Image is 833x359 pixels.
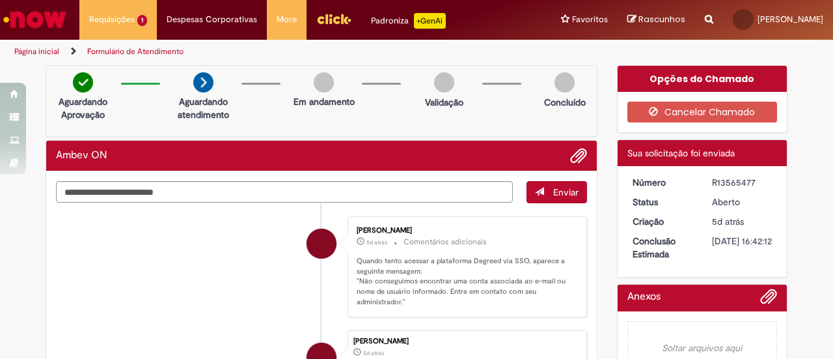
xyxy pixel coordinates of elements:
[758,14,823,25] span: [PERSON_NAME]
[638,13,685,25] span: Rascunhos
[425,96,463,109] p: Validação
[544,96,586,109] p: Concluído
[553,186,579,198] span: Enviar
[10,40,545,64] ul: Trilhas de página
[357,227,573,235] div: [PERSON_NAME]
[1,7,68,33] img: ServiceNow
[363,349,384,357] time: 25/09/2025 09:42:08
[172,95,235,121] p: Aguardando atendimento
[366,238,387,246] span: 5d atrás
[526,181,587,203] button: Enviar
[14,46,59,57] a: Página inicial
[366,238,387,246] time: 25/09/2025 09:47:12
[618,66,787,92] div: Opções do Chamado
[89,13,135,26] span: Requisições
[712,216,744,227] span: 5d atrás
[712,216,744,227] time: 25/09/2025 09:42:08
[572,13,608,26] span: Favoritos
[56,150,107,162] h2: Ambev ON Histórico de tíquete
[434,72,454,93] img: img-circle-grey.png
[73,72,93,93] img: check-circle-green.png
[193,72,213,93] img: arrow-next.png
[627,291,661,303] h2: Anexos
[554,72,575,93] img: img-circle-grey.png
[294,95,355,108] p: Em andamento
[51,95,115,121] p: Aguardando Aprovação
[56,181,513,203] textarea: Digite sua mensagem aqui...
[627,102,778,122] button: Cancelar Chamado
[363,349,384,357] span: 5d atrás
[353,337,580,345] div: [PERSON_NAME]
[623,195,703,208] dt: Status
[414,13,446,29] p: +GenAi
[316,9,351,29] img: click_logo_yellow_360x200.png
[357,256,573,308] p: Quando tento acessar a plataforma Degreed via SSO, aparece a seguinte mensagem: "Não conseguimos ...
[627,14,685,26] a: Rascunhos
[137,15,147,26] span: 1
[712,176,772,189] div: R13565477
[623,235,703,261] dt: Conclusão Estimada
[570,147,587,164] button: Adicionar anexos
[277,13,297,26] span: More
[760,288,777,311] button: Adicionar anexos
[623,215,703,228] dt: Criação
[314,72,334,93] img: img-circle-grey.png
[712,215,772,228] div: 25/09/2025 09:42:08
[403,237,487,248] small: Comentários adicionais
[712,235,772,248] div: [DATE] 16:42:12
[623,176,703,189] dt: Número
[307,229,336,259] div: Jonathan Curityba Correa
[712,195,772,208] div: Aberto
[87,46,184,57] a: Formulário de Atendimento
[371,13,446,29] div: Padroniza
[167,13,257,26] span: Despesas Corporativas
[627,147,735,159] span: Sua solicitação foi enviada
